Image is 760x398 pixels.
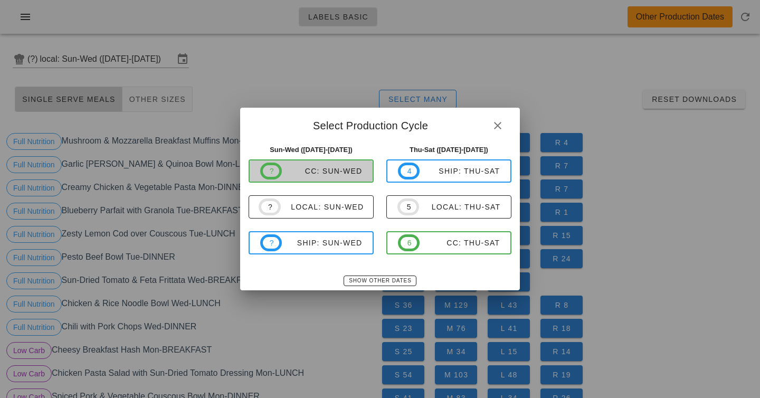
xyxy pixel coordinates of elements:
[407,165,411,177] span: 4
[249,195,374,219] button: ?local: Sun-Wed
[240,108,520,140] div: Select Production Cycle
[344,276,416,286] button: Show Other Dates
[270,146,352,154] strong: Sun-Wed ([DATE]-[DATE])
[281,203,364,211] div: local: Sun-Wed
[249,159,374,183] button: ?CC: Sun-Wed
[406,201,411,213] span: 5
[268,201,272,213] span: ?
[410,146,488,154] strong: Thu-Sat ([DATE]-[DATE])
[419,203,500,211] div: local: Thu-Sat
[386,159,511,183] button: 4ship: Thu-Sat
[420,167,500,175] div: ship: Thu-Sat
[249,231,374,254] button: ?ship: Sun-Wed
[407,237,411,249] span: 6
[282,167,362,175] div: CC: Sun-Wed
[269,165,273,177] span: ?
[269,237,273,249] span: ?
[386,231,511,254] button: 6CC: Thu-Sat
[420,239,500,247] div: CC: Thu-Sat
[348,278,411,283] span: Show Other Dates
[282,239,362,247] div: ship: Sun-Wed
[386,195,511,219] button: 5local: Thu-Sat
